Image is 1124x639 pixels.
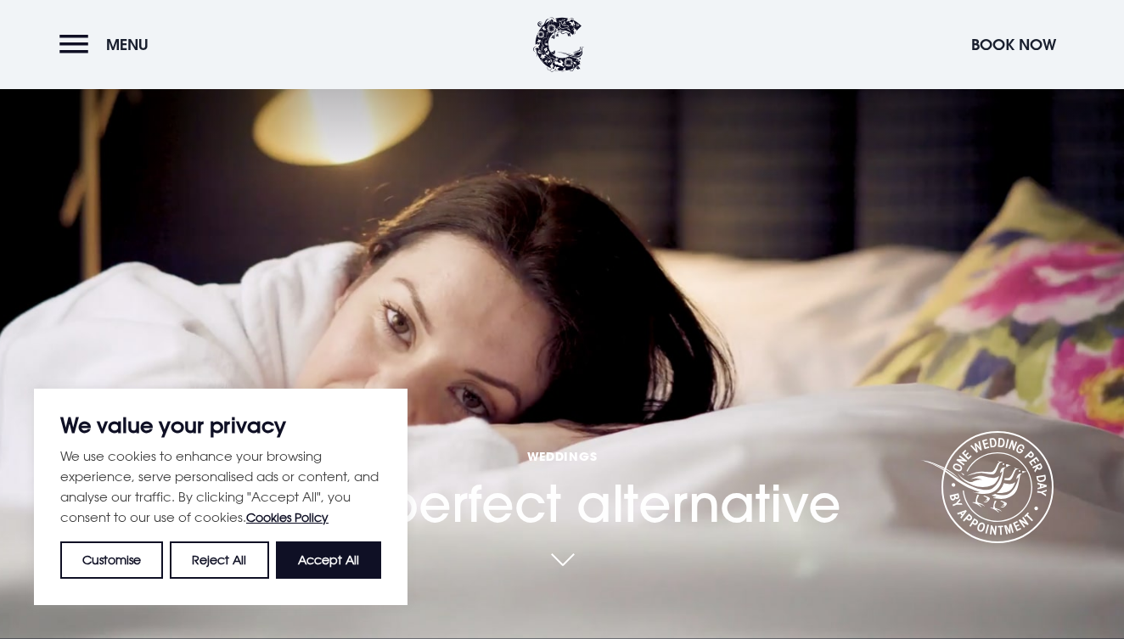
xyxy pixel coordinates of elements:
div: We value your privacy [34,389,407,605]
span: Weddings [284,448,841,464]
a: Cookies Policy [246,510,329,524]
button: Customise [60,541,163,579]
p: We use cookies to enhance your browsing experience, serve personalised ads or content, and analys... [60,446,381,528]
h1: The perfect alternative [284,368,841,534]
span: Menu [106,35,149,54]
img: Clandeboye Lodge [533,17,584,72]
button: Accept All [276,541,381,579]
button: Reject All [170,541,268,579]
button: Menu [59,26,157,63]
p: We value your privacy [60,415,381,435]
button: Book Now [963,26,1065,63]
